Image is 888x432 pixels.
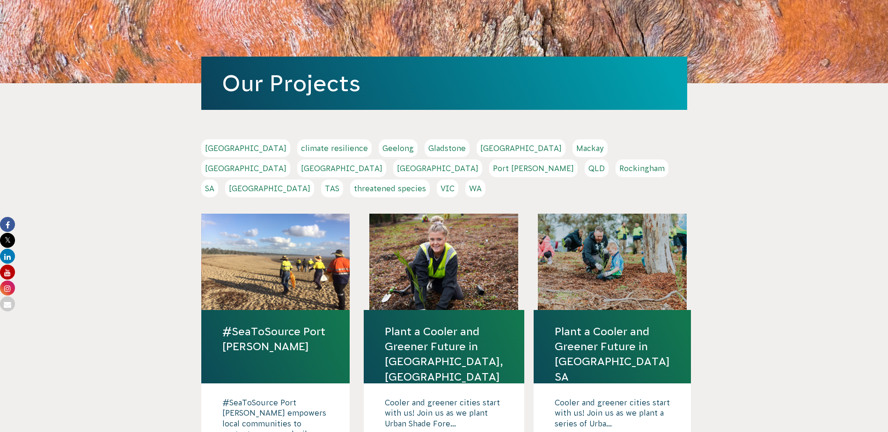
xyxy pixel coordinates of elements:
a: #SeaToSource Port [PERSON_NAME] [222,324,329,354]
a: Mackay [572,139,608,157]
a: Gladstone [425,139,470,157]
a: [GEOGRAPHIC_DATA] [393,159,482,177]
a: Plant a Cooler and Greener Future in [GEOGRAPHIC_DATA], [GEOGRAPHIC_DATA] [385,324,503,384]
a: [GEOGRAPHIC_DATA] [201,159,290,177]
a: Plant a Cooler and Greener Future in [GEOGRAPHIC_DATA] SA [555,324,670,384]
a: climate resilience [297,139,372,157]
a: Geelong [379,139,418,157]
a: Port [PERSON_NAME] [489,159,578,177]
a: [GEOGRAPHIC_DATA] [477,139,565,157]
a: threatened species [350,180,430,197]
a: Rockingham [616,159,668,177]
a: [GEOGRAPHIC_DATA] [201,139,290,157]
a: WA [465,180,485,197]
a: VIC [437,180,458,197]
a: [GEOGRAPHIC_DATA] [225,180,314,197]
a: QLD [585,159,609,177]
a: SA [201,180,218,197]
a: [GEOGRAPHIC_DATA] [297,159,386,177]
a: Our Projects [222,71,360,96]
a: TAS [321,180,343,197]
